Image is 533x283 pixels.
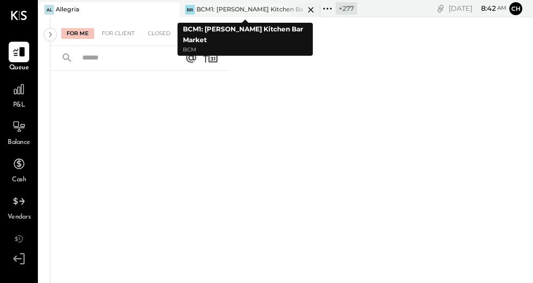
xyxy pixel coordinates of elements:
[196,5,304,14] div: BCM1: [PERSON_NAME] Kitchen Bar Market
[9,250,29,260] span: Entries
[142,28,176,39] div: Closed
[474,3,496,14] span: 8 : 42
[12,175,26,185] span: Cash
[8,213,31,222] span: Vendors
[497,4,506,12] span: am
[9,63,29,73] span: Queue
[8,138,30,148] span: Balance
[13,101,25,110] span: P&L
[1,228,37,260] a: Entries
[56,5,80,14] div: Allegria
[185,5,195,15] div: BR
[44,5,54,15] div: Al
[1,79,37,110] a: P&L
[96,28,140,39] div: For Client
[449,3,506,14] div: [DATE]
[183,25,303,44] b: BCM1: [PERSON_NAME] Kitchen Bar Market
[61,28,94,39] div: For Me
[1,191,37,222] a: Vendors
[183,45,307,55] p: BCM
[1,42,37,73] a: Queue
[509,2,522,15] button: Ch
[435,3,446,14] div: copy link
[1,116,37,148] a: Balance
[335,2,357,15] div: + 277
[1,154,37,185] a: Cash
